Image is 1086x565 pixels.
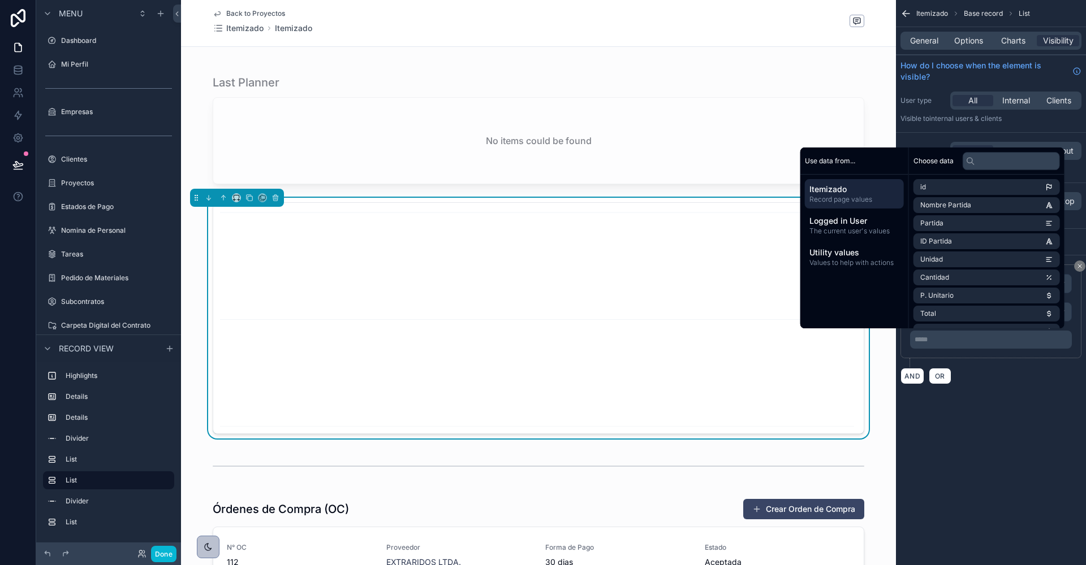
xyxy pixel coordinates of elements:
span: Charts [1001,35,1025,46]
label: Subcontratos [61,297,172,306]
span: Values to help with actions [809,258,899,267]
label: User type [900,96,946,105]
label: Proyectos [61,179,172,188]
a: Tareas [43,245,174,263]
span: Record view [59,343,114,354]
label: Pedido de Materiales [61,273,172,282]
span: With [1007,145,1024,157]
a: Dashboard [43,32,174,50]
a: Nomina de Personal [43,221,174,240]
div: scrollable content [36,362,181,542]
a: Pedido de Materiales [43,269,174,287]
label: Details [66,392,170,401]
button: Done [151,546,176,562]
span: Use data from... [805,157,855,166]
span: OR [933,372,947,380]
span: Back to Proyectos [226,9,285,18]
span: All [968,145,977,157]
a: Back to Proyectos [213,9,285,18]
span: Visibility [1043,35,1074,46]
label: Mi Perfil [61,60,172,69]
a: Itemizado [213,23,264,34]
span: Choose data [913,157,954,166]
span: Logged in User [809,215,899,227]
a: Itemizado [275,23,312,34]
label: Tareas [61,250,172,259]
label: Divider [66,497,170,506]
span: Options [954,35,983,46]
label: Clientes [61,155,172,164]
label: List [66,455,170,464]
label: Details [66,413,170,422]
div: scrollable content [800,175,908,276]
span: Base record [964,9,1003,18]
label: Divider [66,434,170,443]
label: List [66,518,170,527]
span: Record page values [809,195,899,204]
span: Itemizado [916,9,948,18]
a: Proyectos [43,174,174,192]
label: Dashboard [61,36,172,45]
a: How do I choose when the element is visible? [900,60,1081,82]
span: Without [1045,145,1074,157]
span: Itemizado [226,23,264,34]
button: OR [929,368,951,384]
p: Visible to [900,114,1081,123]
span: Utility values [809,247,899,258]
label: User roles [900,146,946,155]
span: All [968,95,977,106]
a: Empresas [43,103,174,121]
button: AND [900,368,924,384]
a: Carpeta Digital del Contrato [43,316,174,334]
label: Carpeta Digital del Contrato [61,321,172,330]
a: Estados de Pago [43,198,174,216]
span: Menu [59,8,83,19]
label: Empresas [61,107,172,116]
label: Estados de Pago [61,202,172,211]
div: chart [220,210,857,427]
span: Clients [1046,95,1071,106]
span: List [1019,9,1030,18]
span: Internal [1002,95,1030,106]
a: Clientes [43,150,174,168]
span: How do I choose when the element is visible? [900,60,1068,82]
span: General [910,35,938,46]
span: The current user's values [809,227,899,236]
label: List [66,476,165,485]
a: Mi Perfil [43,55,174,73]
a: Subcontratos [43,293,174,311]
label: Highlights [66,371,170,380]
span: Itemizado [809,184,899,195]
label: Nomina de Personal [61,226,172,235]
span: Internal users & clients [929,114,1002,123]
